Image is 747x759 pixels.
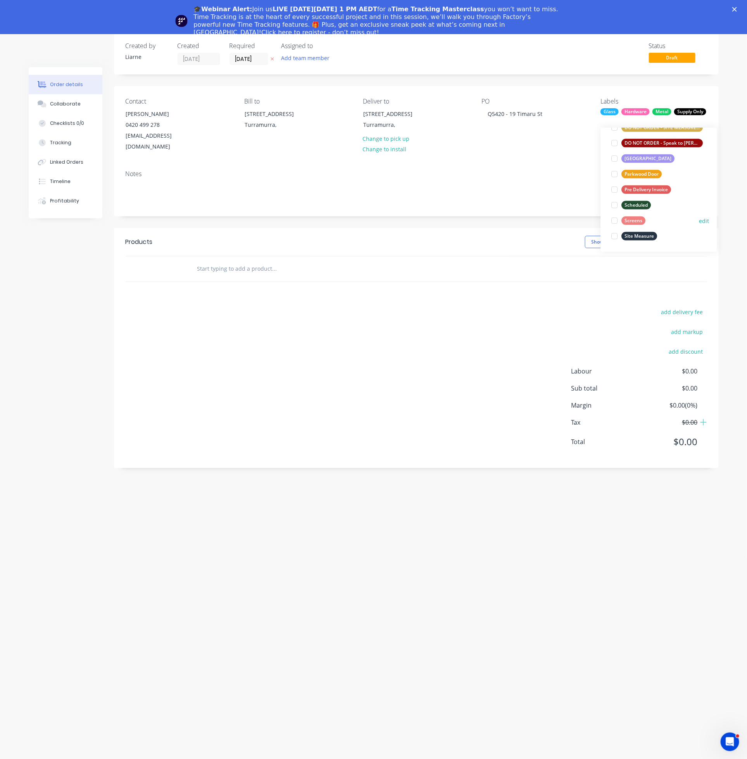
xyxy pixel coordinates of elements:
[50,120,84,127] div: Checklists 0/0
[126,98,232,105] div: Contact
[640,435,697,449] span: $0.00
[126,130,190,152] div: [EMAIL_ADDRESS][DOMAIN_NAME]
[126,53,168,61] div: Liarne
[29,152,102,172] button: Linked Orders
[585,236,645,248] button: Show / Hide columns
[571,384,640,393] span: Sub total
[732,7,740,12] div: Close
[359,144,411,154] button: Change to install
[609,184,675,195] button: Pre Delivery Invoice
[621,108,650,115] div: Hardware
[261,29,379,36] a: Click here to register - don’t miss out!
[622,123,703,132] div: DO NOT ORDER - SITE MEASURE BY CLIENT
[640,367,697,376] span: $0.00
[50,100,81,107] div: Collaborate
[50,81,83,88] div: Order details
[609,200,654,211] button: Scheduled
[649,42,707,50] div: Status
[175,15,188,27] img: Profile image for Team
[622,232,657,240] div: Site Measure
[699,217,709,225] button: edit
[721,733,739,751] iframe: Intercom live chat
[600,98,707,105] div: Labels
[273,5,377,13] b: LIVE [DATE][DATE] 1 PM AEDT
[194,5,560,36] div: Join us for a you won’t want to miss. Time Tracking is at the heart of every successful project a...
[126,170,707,178] div: Notes
[238,108,316,133] div: [STREET_ADDRESS]Turramurra,
[29,133,102,152] button: Tracking
[126,237,153,247] div: Products
[29,191,102,211] button: Profitability
[609,215,649,226] button: Screens
[609,169,665,180] button: Parkwood Door
[50,159,83,166] div: Linked Orders
[281,53,334,63] button: Add team member
[363,98,469,105] div: Deliver to
[640,418,697,427] span: $0.00
[392,5,484,13] b: Time Tracking Masterclass
[622,216,646,225] div: Screens
[622,170,662,178] div: Parkwood Door
[609,122,706,133] button: DO NOT ORDER - SITE MEASURE BY CLIENT
[667,327,707,337] button: add markup
[571,437,640,446] span: Total
[665,346,707,357] button: add discount
[622,201,651,209] div: Scheduled
[229,42,272,50] div: Required
[622,185,671,194] div: Pre Delivery Invoice
[640,401,697,410] span: $0.00 ( 0 %)
[571,367,640,376] span: Labour
[571,401,640,410] span: Margin
[622,139,703,147] div: DO NOT ORDER - Speak to [PERSON_NAME]
[277,53,334,63] button: Add team member
[363,109,428,119] div: [STREET_ADDRESS]
[609,231,661,242] button: Site Measure
[281,42,359,50] div: Assigned to
[674,108,706,115] div: Supply Only
[29,75,102,94] button: Order details
[482,108,549,119] div: Q5420 - 19 Timaru St
[50,139,71,146] div: Tracking
[482,98,588,105] div: PO
[194,5,252,13] b: 🎓Webinar Alert:
[29,172,102,191] button: Timeline
[363,119,428,130] div: Turramurra,
[126,42,168,50] div: Created by
[197,261,352,277] input: Start typing to add a product...
[652,108,671,115] div: Metal
[29,114,102,133] button: Checklists 0/0
[245,109,309,119] div: [STREET_ADDRESS]
[119,108,197,152] div: [PERSON_NAME]0420 499 278[EMAIL_ADDRESS][DOMAIN_NAME]
[178,42,220,50] div: Created
[640,384,697,393] span: $0.00
[600,108,619,115] div: Glass
[359,133,414,144] button: Change to pick up
[244,98,350,105] div: Bill to
[649,53,695,62] span: Draft
[571,418,640,427] span: Tax
[50,178,71,185] div: Timeline
[245,119,309,130] div: Turramurra,
[657,307,707,317] button: add delivery fee
[609,138,706,149] button: DO NOT ORDER - Speak to [PERSON_NAME]
[50,197,79,204] div: Profitability
[126,109,190,119] div: [PERSON_NAME]
[126,119,190,130] div: 0420 499 278
[29,94,102,114] button: Collaborate
[622,154,675,163] div: [GEOGRAPHIC_DATA]
[609,153,678,164] button: [GEOGRAPHIC_DATA]
[357,108,434,133] div: [STREET_ADDRESS]Turramurra,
